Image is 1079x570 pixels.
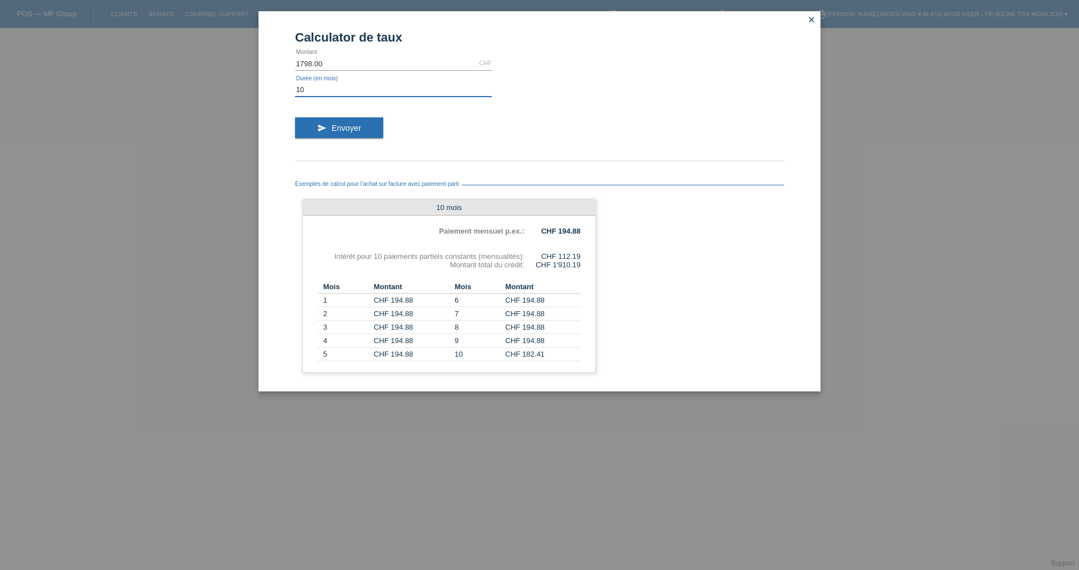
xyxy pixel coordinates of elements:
[439,227,524,235] b: Paiement mensuel p.ex.:
[318,280,374,294] th: Mois
[374,294,449,307] td: CHF 194.88
[804,14,819,27] a: close
[318,321,374,334] td: 3
[295,30,784,44] h1: Calculator de taux
[318,348,374,361] td: 5
[524,261,581,269] div: CHF 1'910.19
[505,294,581,307] td: CHF 194.88
[374,307,449,321] td: CHF 194.88
[374,280,449,294] th: Montant
[374,348,449,361] td: CHF 194.88
[505,307,581,321] td: CHF 194.88
[318,307,374,321] td: 2
[303,200,595,216] div: 10 mois
[524,252,581,261] div: CHF 112.19
[807,15,816,24] i: close
[541,227,581,235] b: CHF 194.88
[449,280,505,294] th: Mois
[449,348,505,361] td: 10
[295,181,462,187] span: Exemples de calcul pour l’achat sur facture avec paiement parti
[505,334,581,348] td: CHF 194.88
[449,294,505,307] td: 6
[505,348,581,361] td: CHF 182.41
[479,60,492,66] div: CHF
[295,117,383,139] button: send Envoyer
[449,307,505,321] td: 7
[374,321,449,334] td: CHF 194.88
[318,252,524,261] div: Intérêt pour 10 paiements partiels constants (mensualités):
[318,261,524,269] div: Montant total du crédit:
[332,124,361,133] span: Envoyer
[505,321,581,334] td: CHF 194.88
[374,334,449,348] td: CHF 194.88
[318,124,327,133] i: send
[318,294,374,307] td: 1
[505,280,581,294] th: Montant
[449,334,505,348] td: 9
[449,321,505,334] td: 8
[318,334,374,348] td: 4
